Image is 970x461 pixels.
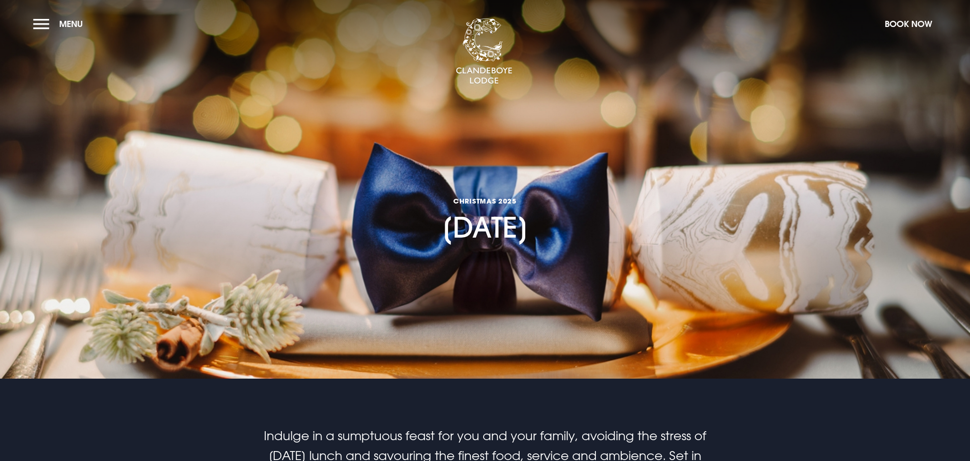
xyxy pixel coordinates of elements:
button: Menu [33,14,88,34]
img: Clandeboye Lodge [456,18,512,85]
button: Book Now [880,14,937,34]
span: Menu [59,18,83,29]
span: CHRISTMAS 2025 [441,196,529,205]
h1: [DATE] [441,139,529,244]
